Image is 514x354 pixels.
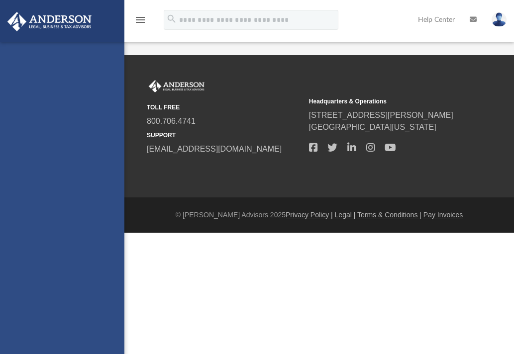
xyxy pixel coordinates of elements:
[166,13,177,24] i: search
[357,211,421,219] a: Terms & Conditions |
[124,210,514,220] div: © [PERSON_NAME] Advisors 2025
[286,211,333,219] a: Privacy Policy |
[147,117,196,125] a: 800.706.4741
[4,12,95,31] img: Anderson Advisors Platinum Portal
[147,103,302,112] small: TOLL FREE
[309,97,464,106] small: Headquarters & Operations
[309,111,453,119] a: [STREET_ADDRESS][PERSON_NAME]
[492,12,507,27] img: User Pic
[335,211,356,219] a: Legal |
[423,211,463,219] a: Pay Invoices
[134,19,146,26] a: menu
[147,80,206,93] img: Anderson Advisors Platinum Portal
[147,131,302,140] small: SUPPORT
[309,123,436,131] a: [GEOGRAPHIC_DATA][US_STATE]
[134,14,146,26] i: menu
[147,145,282,153] a: [EMAIL_ADDRESS][DOMAIN_NAME]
